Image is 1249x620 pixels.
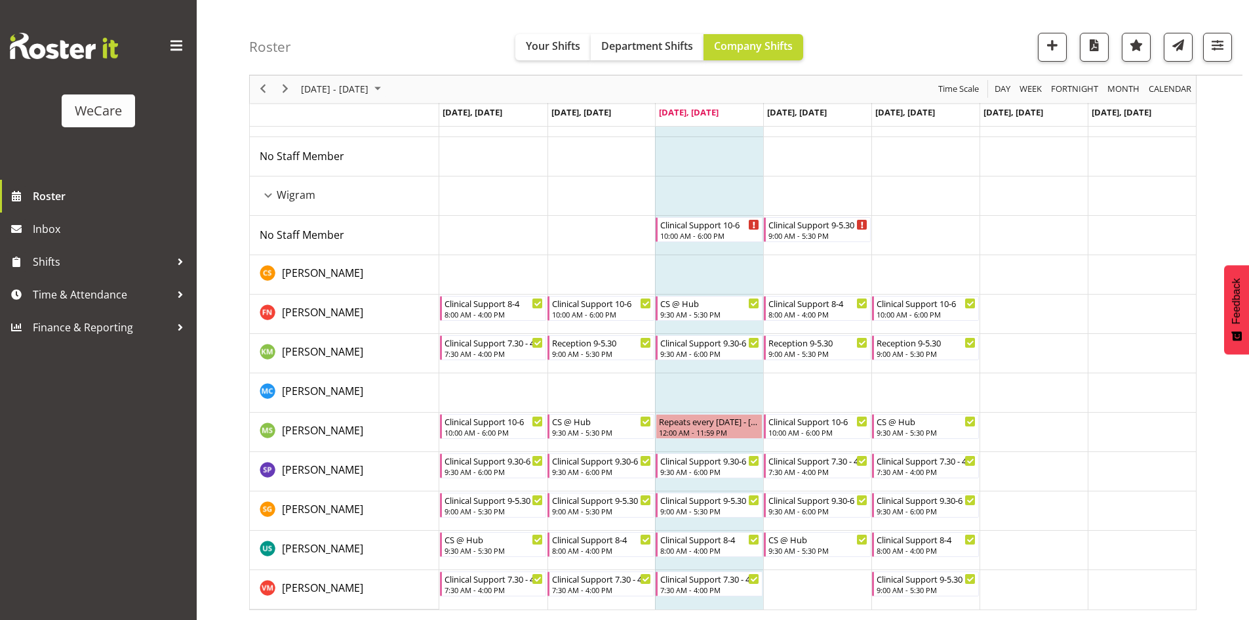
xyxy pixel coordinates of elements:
[877,454,976,467] div: Clinical Support 7.30 - 4
[33,219,190,239] span: Inbox
[282,304,363,320] a: [PERSON_NAME]
[877,415,976,428] div: CS @ Hub
[445,493,544,506] div: Clinical Support 9-5.30
[768,493,867,506] div: Clinical Support 9.30-6
[440,453,547,478] div: Sabnam Pun"s event - Clinical Support 9.30-6 Begin From Monday, August 18, 2025 at 9:30:00 AM GMT...
[445,415,544,428] div: Clinical Support 10-6
[445,348,544,359] div: 7:30 AM - 4:00 PM
[877,585,976,595] div: 9:00 AM - 5:30 PM
[1203,33,1232,62] button: Filter Shifts
[1224,265,1249,354] button: Feedback - Show survey
[250,295,439,334] td: Firdous Naqvi resource
[1049,81,1101,98] button: Fortnight
[552,309,651,320] div: 10:00 AM - 6:00 PM
[1092,106,1151,118] span: [DATE], [DATE]
[250,531,439,570] td: Udani Senanayake resource
[872,453,979,478] div: Sabnam Pun"s event - Clinical Support 7.30 - 4 Begin From Friday, August 22, 2025 at 7:30:00 AM G...
[993,81,1013,98] button: Timeline Day
[445,466,544,477] div: 9:30 AM - 6:00 PM
[872,493,979,518] div: Sanjita Gurung"s event - Clinical Support 9.30-6 Begin From Friday, August 22, 2025 at 9:30:00 AM...
[282,265,363,281] a: [PERSON_NAME]
[601,39,693,53] span: Department Shifts
[547,571,654,596] div: Viktoriia Molchanova"s event - Clinical Support 7.30 - 4 Begin From Tuesday, August 19, 2025 at 7...
[1038,33,1067,62] button: Add a new shift
[445,533,544,546] div: CS @ Hub
[660,297,759,310] div: CS @ Hub
[552,336,651,349] div: Reception 9-5.30
[552,348,651,359] div: 9:00 AM - 5:30 PM
[282,462,363,478] a: [PERSON_NAME]
[936,81,981,98] button: Time Scale
[768,506,867,516] div: 9:30 AM - 6:00 PM
[591,34,704,60] button: Department Shifts
[659,106,719,118] span: [DATE], [DATE]
[250,491,439,531] td: Sanjita Gurung resource
[445,309,544,320] div: 8:00 AM - 4:00 PM
[440,532,547,557] div: Udani Senanayake"s event - CS @ Hub Begin From Monday, August 18, 2025 at 9:30:00 AM GMT+12:00 En...
[877,572,976,585] div: Clinical Support 9-5.30
[260,228,344,242] span: No Staff Member
[440,335,547,360] div: Kishendri Moodley"s event - Clinical Support 7.30 - 4 Begin From Monday, August 18, 2025 at 7:30:...
[552,545,651,556] div: 8:00 AM - 4:00 PM
[877,336,976,349] div: Reception 9-5.30
[254,81,272,98] button: Previous
[282,502,363,516] span: [PERSON_NAME]
[250,176,439,216] td: Wigram resource
[1050,81,1100,98] span: Fortnight
[299,81,387,98] button: August 2025
[656,532,763,557] div: Udani Senanayake"s event - Clinical Support 8-4 Begin From Wednesday, August 20, 2025 at 8:00:00 ...
[714,39,793,53] span: Company Shifts
[768,545,867,556] div: 9:30 AM - 5:30 PM
[764,335,871,360] div: Kishendri Moodley"s event - Reception 9-5.30 Begin From Thursday, August 21, 2025 at 9:00:00 AM G...
[282,541,363,556] a: [PERSON_NAME]
[937,81,980,98] span: Time Scale
[768,415,867,428] div: Clinical Support 10-6
[445,545,544,556] div: 9:30 AM - 5:30 PM
[656,296,763,321] div: Firdous Naqvi"s event - CS @ Hub Begin From Wednesday, August 20, 2025 at 9:30:00 AM GMT+12:00 En...
[877,493,976,506] div: Clinical Support 9.30-6
[1080,33,1109,62] button: Download a PDF of the roster according to the set date range.
[443,106,502,118] span: [DATE], [DATE]
[552,297,651,310] div: Clinical Support 10-6
[656,217,763,242] div: No Staff Member"s event - Clinical Support 10-6 Begin From Wednesday, August 20, 2025 at 10:00:00...
[877,348,976,359] div: 9:00 AM - 5:30 PM
[282,383,363,399] a: [PERSON_NAME]
[552,533,651,546] div: Clinical Support 8-4
[250,373,439,413] td: Mary Childs resource
[250,216,439,255] td: No Staff Member resource
[768,533,867,546] div: CS @ Hub
[547,532,654,557] div: Udani Senanayake"s event - Clinical Support 8-4 Begin From Tuesday, August 19, 2025 at 8:00:00 AM...
[440,571,547,596] div: Viktoriia Molchanova"s event - Clinical Support 7.30 - 4 Begin From Monday, August 18, 2025 at 7:...
[250,570,439,610] td: Viktoriia Molchanova resource
[875,106,935,118] span: [DATE], [DATE]
[250,334,439,373] td: Kishendri Moodley resource
[768,466,867,477] div: 7:30 AM - 4:00 PM
[260,149,344,163] span: No Staff Member
[768,454,867,467] div: Clinical Support 7.30 - 4
[768,297,867,310] div: Clinical Support 8-4
[877,466,976,477] div: 7:30 AM - 4:00 PM
[440,414,547,439] div: Mehreen Sardar"s event - Clinical Support 10-6 Begin From Monday, August 18, 2025 at 10:00:00 AM ...
[768,230,867,241] div: 9:00 AM - 5:30 PM
[660,466,759,477] div: 9:30 AM - 6:00 PM
[515,34,591,60] button: Your Shifts
[1122,33,1151,62] button: Highlight an important date within the roster.
[250,452,439,491] td: Sabnam Pun resource
[552,415,651,428] div: CS @ Hub
[1147,81,1193,98] span: calendar
[282,344,363,360] a: [PERSON_NAME]
[282,581,363,595] span: [PERSON_NAME]
[249,39,291,54] h4: Roster
[660,348,759,359] div: 9:30 AM - 6:00 PM
[1147,81,1194,98] button: Month
[260,148,344,164] a: No Staff Member
[659,427,759,438] div: 12:00 AM - 11:59 PM
[872,414,979,439] div: Mehreen Sardar"s event - CS @ Hub Begin From Friday, August 22, 2025 at 9:30:00 AM GMT+12:00 Ends...
[526,39,580,53] span: Your Shifts
[660,309,759,320] div: 9:30 AM - 5:30 PM
[660,506,759,516] div: 9:00 AM - 5:30 PM
[768,427,867,438] div: 10:00 AM - 6:00 PM
[659,415,759,428] div: Repeats every [DATE] - [PERSON_NAME]
[764,453,871,478] div: Sabnam Pun"s event - Clinical Support 7.30 - 4 Begin From Thursday, August 21, 2025 at 7:30:00 AM...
